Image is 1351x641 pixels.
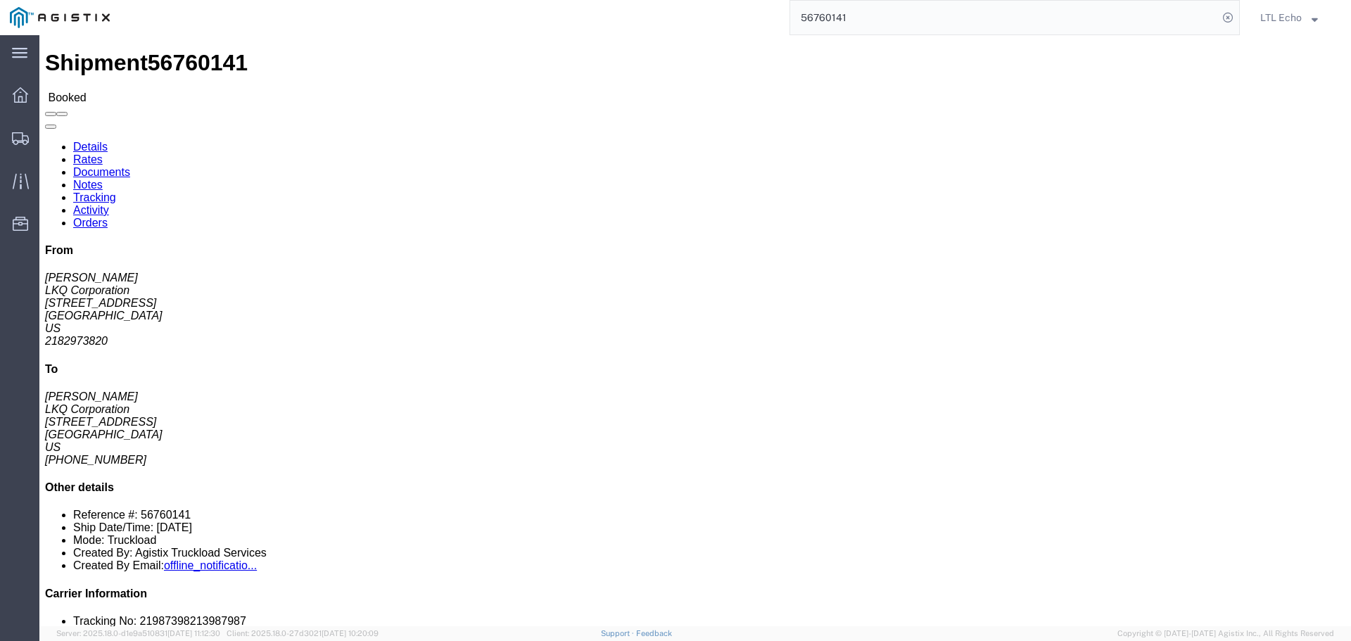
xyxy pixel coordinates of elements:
span: [DATE] 11:12:30 [167,629,220,637]
button: LTL Echo [1260,9,1331,26]
img: logo [10,7,110,28]
a: Support [601,629,636,637]
input: Search for shipment number, reference number [790,1,1218,34]
span: [DATE] 10:20:09 [322,629,379,637]
span: Server: 2025.18.0-d1e9a510831 [56,629,220,637]
span: LTL Echo [1260,10,1302,25]
a: Feedback [636,629,672,637]
span: Client: 2025.18.0-27d3021 [227,629,379,637]
iframe: To enrich screen reader interactions, please activate Accessibility in Grammarly extension settings [39,35,1351,626]
span: Copyright © [DATE]-[DATE] Agistix Inc., All Rights Reserved [1117,628,1334,640]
